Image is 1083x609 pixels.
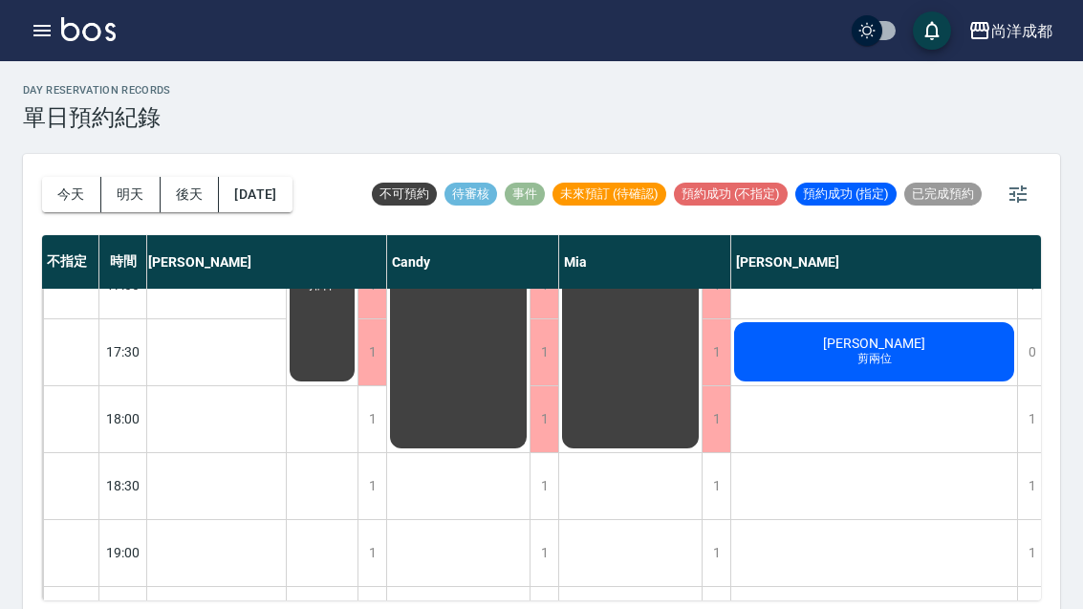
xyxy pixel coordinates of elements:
span: 預約成功 (不指定) [674,185,788,203]
div: 18:00 [99,385,147,452]
span: 未來預訂 (待確認) [552,185,666,203]
h2: day Reservation records [23,84,171,97]
div: [PERSON_NAME] [143,235,387,289]
span: 事件 [505,185,545,203]
div: 1 [702,520,730,586]
h3: 單日預約紀錄 [23,104,171,131]
div: 19:00 [99,519,147,586]
div: 不指定 [42,235,99,289]
span: 不可預約 [372,185,437,203]
div: 1 [1017,453,1046,519]
div: 1 [702,386,730,452]
div: 1 [530,520,558,586]
span: 剪兩位 [854,351,896,367]
span: 已完成預約 [904,185,982,203]
div: 18:30 [99,452,147,519]
div: 1 [357,453,386,519]
button: 今天 [42,177,101,212]
div: [PERSON_NAME] [731,235,1047,289]
div: 1 [530,386,558,452]
div: 1 [1017,520,1046,586]
span: 待審核 [444,185,497,203]
span: 預約成功 (指定) [795,185,897,203]
div: 17:30 [99,318,147,385]
img: Logo [61,17,116,41]
div: 1 [1017,386,1046,452]
span: [PERSON_NAME] [819,336,929,351]
div: 1 [357,386,386,452]
button: 尚洋成都 [961,11,1060,51]
div: 1 [530,319,558,385]
button: save [913,11,951,50]
div: 1 [530,453,558,519]
div: 1 [357,520,386,586]
button: [DATE] [219,177,292,212]
div: 時間 [99,235,147,289]
div: 0 [1017,319,1046,385]
div: 1 [357,319,386,385]
div: 尚洋成都 [991,19,1052,43]
button: 明天 [101,177,161,212]
div: Mia [559,235,731,289]
div: 1 [702,319,730,385]
div: 1 [702,453,730,519]
button: 後天 [161,177,220,212]
div: Candy [387,235,559,289]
